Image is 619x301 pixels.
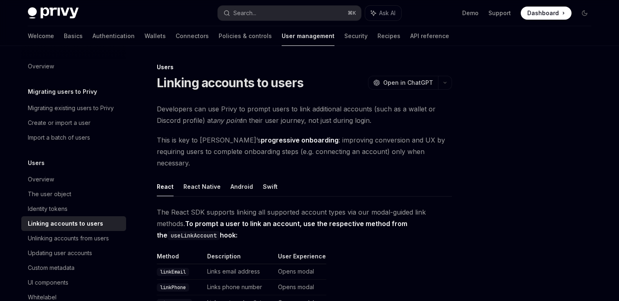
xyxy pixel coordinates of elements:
[21,246,126,260] a: Updating user accounts
[21,172,126,187] a: Overview
[28,278,68,287] div: UI components
[28,158,45,168] h5: Users
[527,9,559,17] span: Dashboard
[21,59,126,74] a: Overview
[28,189,71,199] div: The user object
[64,26,83,46] a: Basics
[462,9,479,17] a: Demo
[176,26,209,46] a: Connectors
[213,116,242,124] em: any point
[21,216,126,231] a: Linking accounts to users
[21,201,126,216] a: Identity tokens
[368,76,438,90] button: Open in ChatGPT
[204,264,275,280] td: Links email address
[28,87,97,97] h5: Migrating users to Privy
[157,220,407,239] strong: To prompt a user to link an account, use the respective method from the hook:
[28,263,75,273] div: Custom metadata
[157,134,452,169] span: This is key to [PERSON_NAME]’s : improving conversion and UX by requiring users to complete onboa...
[219,26,272,46] a: Policies & controls
[28,174,54,184] div: Overview
[183,177,221,196] button: React Native
[21,231,126,246] a: Unlinking accounts from users
[28,103,114,113] div: Migrating existing users to Privy
[28,248,92,258] div: Updating user accounts
[218,6,361,20] button: Search...⌘K
[578,7,591,20] button: Toggle dark mode
[157,63,452,71] div: Users
[21,260,126,275] a: Custom metadata
[275,280,326,295] td: Opens modal
[145,26,166,46] a: Wallets
[261,136,339,144] strong: progressive onboarding
[521,7,572,20] a: Dashboard
[348,10,356,16] span: ⌘ K
[275,252,326,264] th: User Experience
[263,177,278,196] button: Swift
[275,264,326,280] td: Opens modal
[28,133,90,143] div: Import a batch of users
[21,101,126,115] a: Migrating existing users to Privy
[157,268,189,276] code: linkEmail
[28,118,90,128] div: Create or import a user
[157,283,189,292] code: linkPhone
[21,275,126,290] a: UI components
[488,9,511,17] a: Support
[157,103,452,126] span: Developers can use Privy to prompt users to link additional accounts (such as a wallet or Discord...
[28,61,54,71] div: Overview
[21,187,126,201] a: The user object
[28,233,109,243] div: Unlinking accounts from users
[167,231,220,240] code: useLinkAccount
[157,206,452,241] span: The React SDK supports linking all supported account types via our modal-guided link methods.
[93,26,135,46] a: Authentication
[233,8,256,18] div: Search...
[157,252,204,264] th: Method
[204,280,275,295] td: Links phone number
[377,26,400,46] a: Recipes
[379,9,395,17] span: Ask AI
[157,75,303,90] h1: Linking accounts to users
[28,7,79,19] img: dark logo
[230,177,253,196] button: Android
[365,6,401,20] button: Ask AI
[28,26,54,46] a: Welcome
[204,252,275,264] th: Description
[21,115,126,130] a: Create or import a user
[157,177,174,196] button: React
[28,219,103,229] div: Linking accounts to users
[344,26,368,46] a: Security
[383,79,433,87] span: Open in ChatGPT
[28,204,68,214] div: Identity tokens
[282,26,334,46] a: User management
[21,130,126,145] a: Import a batch of users
[410,26,449,46] a: API reference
